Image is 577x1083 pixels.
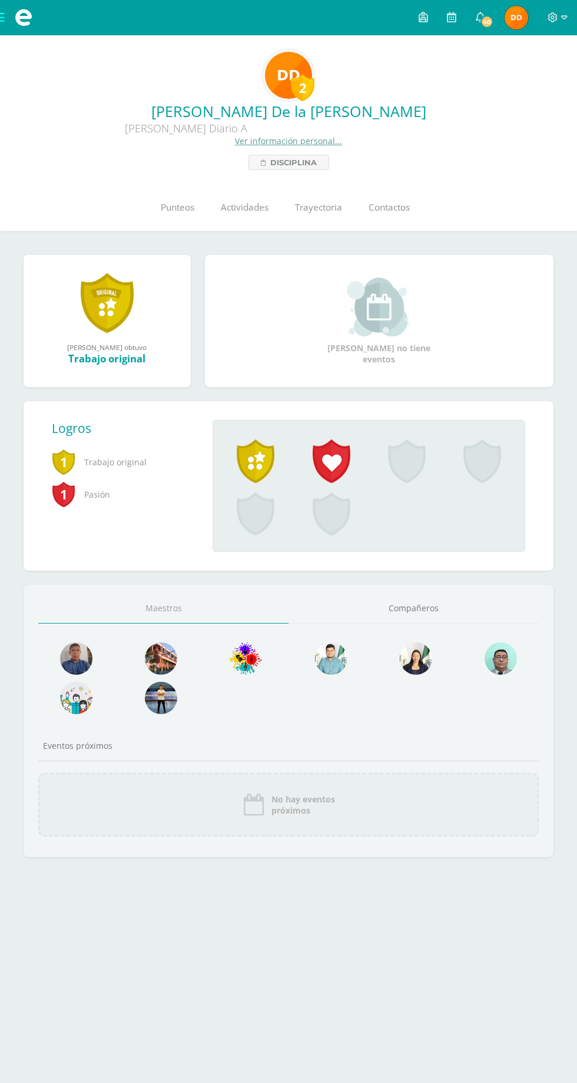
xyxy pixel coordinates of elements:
img: event_icon.png [242,793,266,817]
a: Actividades [207,184,281,231]
span: Pasión [52,478,194,511]
img: 526f51c4c0afad05400460ab05873822.png [60,682,92,714]
a: Disciplina [248,155,329,170]
img: 0f63e8005e7200f083a8d258add6f512.png [315,642,347,675]
span: 40 [480,15,493,28]
img: c490b80d80e9edf85c435738230cd812.png [230,642,262,675]
div: [PERSON_NAME] no tiene eventos [320,278,438,365]
a: Maestros [38,594,288,624]
a: Ver información personal... [235,135,342,146]
img: 13621bdce0c166c46ec56f237f5d4f61.png [265,52,312,99]
img: 62c276f9e5707e975a312ba56e3c64d5.png [145,682,177,714]
div: 2 [291,74,314,101]
img: 068d160f17d47aae500bebc0d36e6d47.png [400,642,432,675]
div: [PERSON_NAME] Diario A [9,121,363,135]
div: [PERSON_NAME] obtuvo [35,342,179,352]
img: 3e108a040f21997f7e52dfe8a4f5438d.png [485,642,517,675]
span: No hay eventos próximos [271,794,335,816]
a: Compañeros [288,594,539,624]
a: Trayectoria [281,184,355,231]
div: Eventos próximos [38,740,539,751]
img: 15ead7f1e71f207b867fb468c38fe54e.png [60,642,92,675]
span: Disciplina [270,155,317,169]
img: e29994105dc3c498302d04bab28faecd.png [145,642,177,675]
div: Trabajo original [35,352,179,365]
span: Contactos [369,201,410,214]
span: Trabajo original [52,446,194,478]
a: [PERSON_NAME] De la [PERSON_NAME] [9,101,568,121]
a: Contactos [355,184,423,231]
span: Trayectoria [295,201,342,214]
img: 7a0c8d3daf8d8c0c1e559816331ed79a.png [505,6,528,29]
span: 1 [52,448,75,475]
a: Punteos [147,184,207,231]
div: Logros [52,420,203,436]
span: 1 [52,481,75,508]
span: Actividades [221,201,268,214]
img: event_small.png [347,278,411,336]
span: Punteos [161,201,194,214]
